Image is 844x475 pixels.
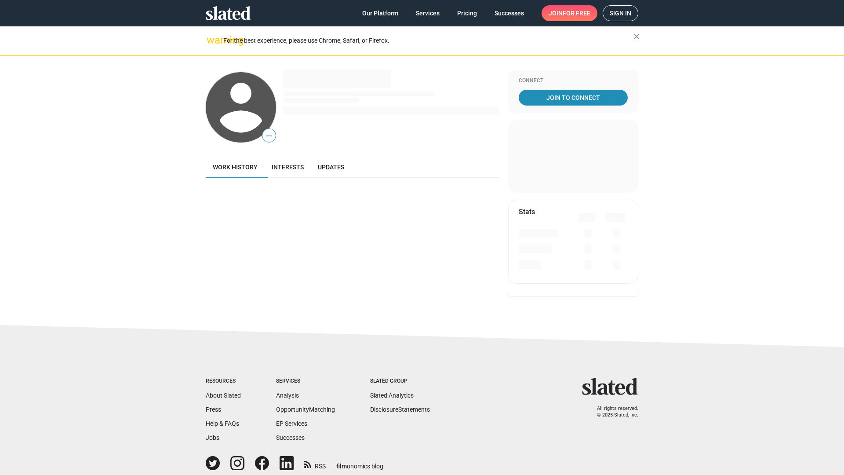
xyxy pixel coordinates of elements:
a: Interests [265,157,311,178]
p: All rights reserved. © 2025 Slated, Inc. [588,406,638,418]
a: Analysis [276,392,299,399]
a: Successes [487,5,531,21]
div: Connect [519,77,628,84]
div: Slated Group [370,378,430,385]
a: About Slated [206,392,241,399]
span: Pricing [457,5,477,21]
a: Sign in [603,5,638,21]
a: Jobs [206,434,219,441]
mat-icon: close [631,31,642,42]
span: — [262,130,276,142]
a: DisclosureStatements [370,406,430,413]
span: Join [549,5,590,21]
span: for free [563,5,590,21]
div: Resources [206,378,241,385]
a: Help & FAQs [206,420,239,427]
a: Updates [311,157,351,178]
a: Join To Connect [519,90,628,106]
a: OpportunityMatching [276,406,335,413]
span: Sign in [610,6,631,21]
a: Pricing [450,5,484,21]
a: Joinfor free [542,5,597,21]
a: Slated Analytics [370,392,414,399]
span: film [336,463,347,470]
div: Services [276,378,335,385]
a: Successes [276,434,305,441]
span: Work history [213,164,258,171]
div: For the best experience, please use Chrome, Safari, or Firefox. [223,35,633,47]
a: Press [206,406,221,413]
span: Services [416,5,440,21]
span: Interests [272,164,304,171]
span: Join To Connect [520,90,626,106]
a: filmonomics blog [336,455,383,471]
a: Work history [206,157,265,178]
span: Our Platform [362,5,398,21]
a: EP Services [276,420,307,427]
mat-icon: warning [207,35,217,45]
mat-card-title: Stats [519,207,535,216]
span: Successes [495,5,524,21]
span: Updates [318,164,344,171]
a: RSS [304,457,326,471]
a: Our Platform [355,5,405,21]
a: Services [409,5,447,21]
